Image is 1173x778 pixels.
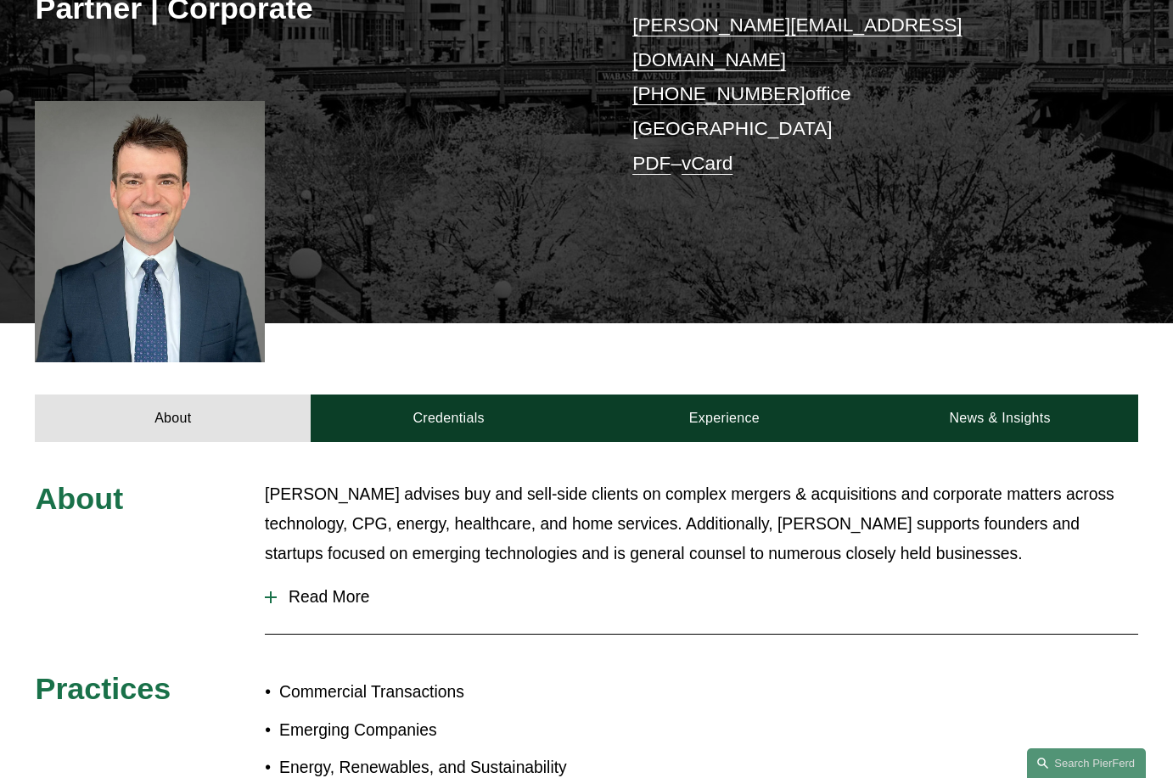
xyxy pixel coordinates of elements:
span: Read More [277,588,1137,607]
a: vCard [682,153,732,174]
a: [PERSON_NAME][EMAIL_ADDRESS][DOMAIN_NAME] [632,14,963,70]
a: Credentials [311,395,586,442]
a: PDF [632,153,671,174]
a: News & Insights [862,395,1138,442]
a: Experience [586,395,862,442]
p: Commercial Transactions [279,678,586,708]
p: [PERSON_NAME] advises buy and sell-side clients on complex mergers & acquisitions and corporate m... [265,480,1137,568]
a: [PHONE_NUMBER] [632,83,805,104]
span: Practices [35,672,171,706]
p: Emerging Companies [279,716,586,746]
span: About [35,482,123,516]
p: office [GEOGRAPHIC_DATA] – [632,8,1092,182]
a: About [35,395,311,442]
a: Search this site [1027,748,1146,778]
button: Read More [265,575,1137,619]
